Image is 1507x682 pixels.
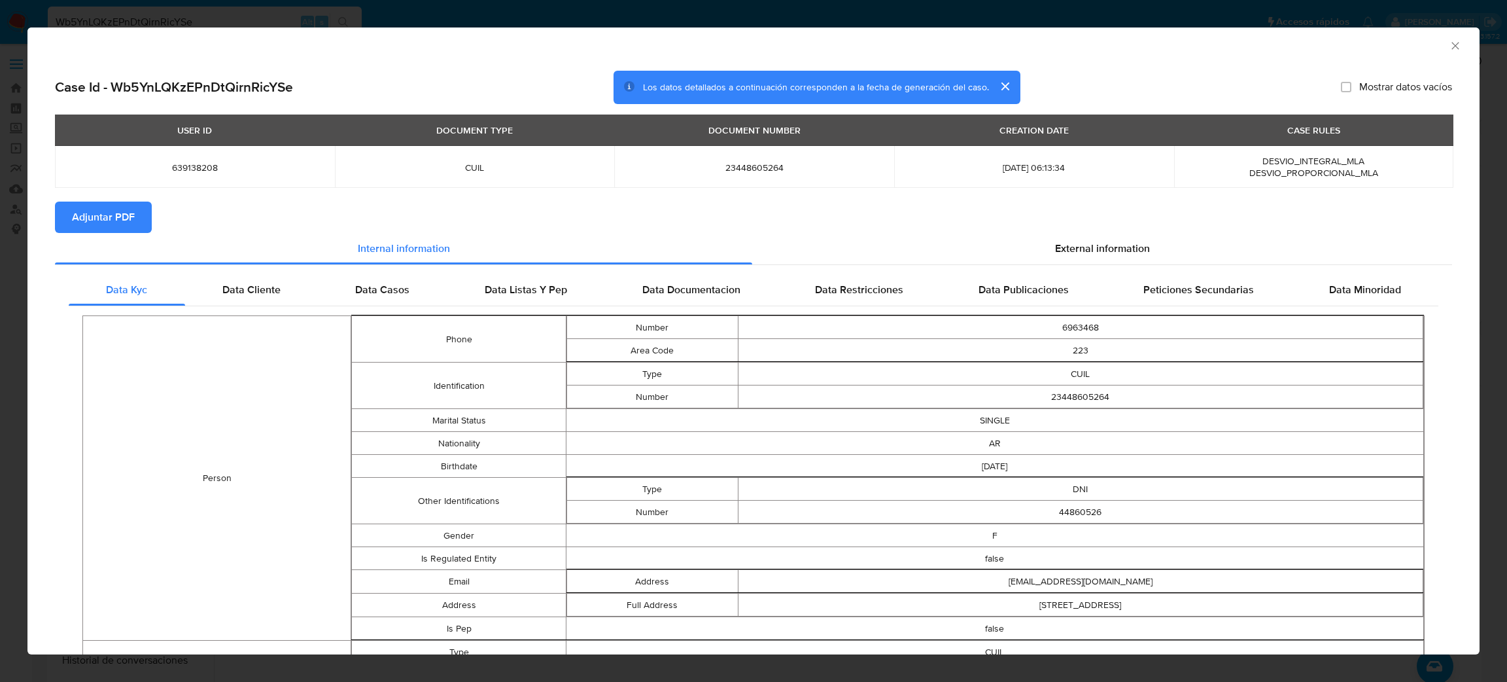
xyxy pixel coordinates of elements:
span: Data Publicaciones [979,282,1069,297]
td: Email [352,570,566,594]
span: 23448605264 [630,162,878,173]
span: Data Restricciones [815,282,903,297]
td: Address [352,594,566,617]
span: Data Listas Y Pep [485,282,567,297]
td: Type [566,363,738,386]
td: [EMAIL_ADDRESS][DOMAIN_NAME] [738,570,1423,593]
td: CUIL [566,641,1423,664]
td: Other Identifications [352,478,566,524]
div: closure-recommendation-modal [27,27,1480,655]
td: Area Code [566,339,738,362]
h2: Case Id - Wb5YnLQKzEPnDtQirnRicYSe [55,79,293,96]
td: Is Regulated Entity [352,547,566,570]
span: 639138208 [71,162,319,173]
td: Address [566,570,738,593]
div: DOCUMENT TYPE [428,119,521,141]
span: Peticiones Secundarias [1143,282,1254,297]
span: Data Documentacion [642,282,740,297]
span: Internal information [358,241,450,256]
span: Mostrar datos vacíos [1359,81,1452,94]
td: Person [83,316,351,641]
td: Type [566,478,738,501]
td: Type [352,641,566,664]
td: Marital Status [352,409,566,432]
div: Detailed info [55,233,1452,264]
div: USER ID [169,119,220,141]
td: Number [566,386,738,408]
div: DOCUMENT NUMBER [701,119,808,141]
td: 44860526 [738,501,1423,524]
td: false [566,617,1423,640]
td: Birthdate [352,455,566,478]
td: Gender [352,524,566,547]
input: Mostrar datos vacíos [1341,82,1351,92]
td: Identification [352,363,566,409]
td: 23448605264 [738,386,1423,408]
td: Number [566,316,738,339]
td: Phone [352,316,566,363]
div: CREATION DATE [992,119,1077,141]
span: Adjuntar PDF [72,203,135,232]
span: Data Cliente [222,282,281,297]
span: Data Casos [355,282,409,297]
td: Number [566,501,738,524]
td: F [566,524,1423,547]
span: CUIL [351,162,599,173]
td: 6963468 [738,316,1423,339]
td: Is Pep [352,617,566,640]
td: CUIL [738,363,1423,386]
span: DESVIO_PROPORCIONAL_MLA [1249,166,1378,179]
td: false [566,547,1423,570]
button: Adjuntar PDF [55,202,152,233]
div: Detailed internal info [69,274,1438,306]
button: Cerrar ventana [1449,39,1461,51]
td: 223 [738,339,1423,362]
td: Full Address [566,594,738,617]
td: SINGLE [566,409,1423,432]
span: [DATE] 06:13:34 [910,162,1158,173]
td: [STREET_ADDRESS] [738,594,1423,617]
span: Los datos detallados a continuación corresponden a la fecha de generación del caso. [643,81,989,94]
span: External information [1055,241,1150,256]
td: Nationality [352,432,566,455]
td: AR [566,432,1423,455]
span: Data Minoridad [1329,282,1401,297]
span: Data Kyc [106,282,147,297]
button: cerrar [989,71,1020,102]
div: CASE RULES [1279,119,1348,141]
td: DNI [738,478,1423,501]
td: [DATE] [566,455,1423,478]
span: DESVIO_INTEGRAL_MLA [1262,154,1364,168]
